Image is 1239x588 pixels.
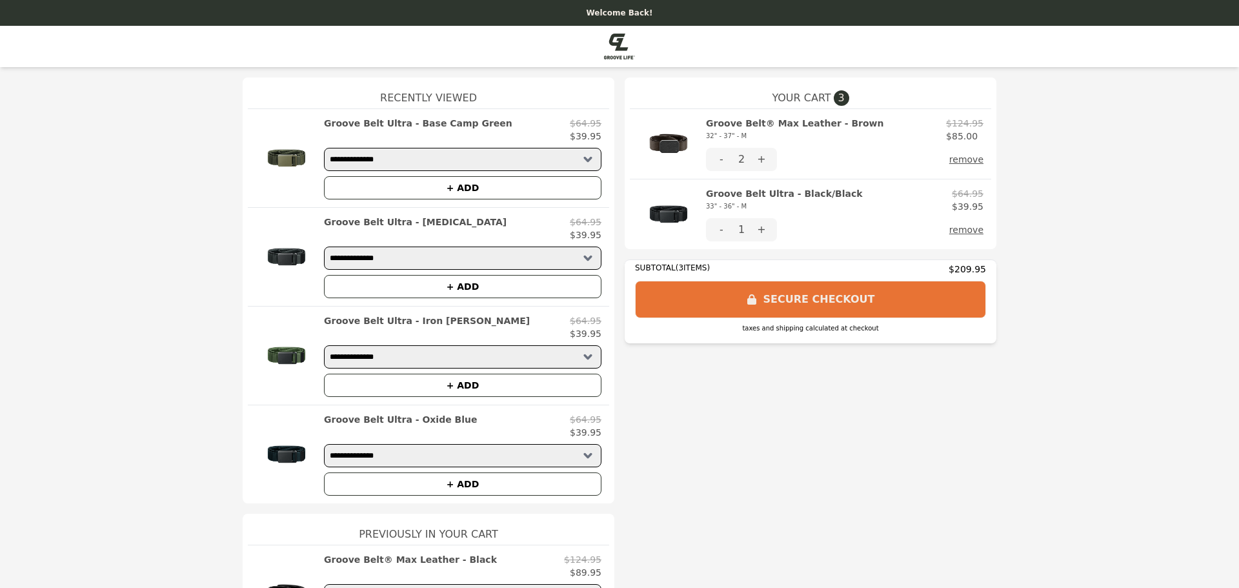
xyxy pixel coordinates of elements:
p: $64.95 [570,117,601,130]
button: + ADD [324,275,601,298]
p: $39.95 [570,327,601,340]
p: $64.95 [952,187,983,200]
p: $39.95 [570,228,601,241]
p: $64.95 [570,413,601,426]
button: + ADD [324,374,601,397]
img: Brand Logo [604,34,635,59]
span: ( 3 ITEMS) [676,263,710,272]
button: + [746,148,777,171]
h2: Groove Belt Ultra - Black/Black [706,187,863,213]
select: Select a product variant [324,148,601,171]
div: 33" - 36" - M [706,200,863,213]
span: YOUR CART [772,90,831,106]
img: Groove Belt Ultra - Base Camp Green [256,117,317,199]
div: 32" - 37" - M [706,130,884,143]
button: remove [949,148,983,171]
button: + ADD [324,472,601,496]
p: $39.95 [570,426,601,439]
img: Groove Belt Ultra - Black/Black [638,187,700,241]
span: SUBTOTAL [635,263,676,272]
button: remove [949,218,983,241]
button: SECURE CHECKOUT [635,281,986,318]
select: Select a product variant [324,247,601,270]
p: $89.95 [570,566,601,579]
p: $39.95 [952,200,983,213]
p: $124.95 [564,553,601,566]
select: Select a product variant [324,345,601,369]
img: Groove Belt Ultra - Oxide Blue [256,413,317,496]
p: Welcome Back! [8,8,1231,18]
select: Select a product variant [324,444,601,467]
img: Groove Belt Ultra - Iron Moss [256,314,317,397]
p: $124.95 [946,117,983,130]
button: - [706,148,737,171]
h2: Groove Belt Ultra - Iron [PERSON_NAME] [324,314,530,327]
img: Groove Belt Ultra - Coal Dust [256,216,317,298]
div: 2 [737,148,746,171]
img: Groove Belt® Max Leather - Brown [638,117,700,171]
button: + [746,218,777,241]
p: $39.95 [570,130,601,143]
p: $64.95 [570,216,601,228]
h1: Recently Viewed [248,77,609,108]
h2: Groove Belt Ultra - Base Camp Green [324,117,512,130]
h2: Groove Belt® Max Leather - Brown [706,117,884,143]
h2: Groove Belt Ultra - [MEDICAL_DATA] [324,216,507,228]
button: - [706,218,737,241]
p: $64.95 [570,314,601,327]
p: $85.00 [946,130,983,143]
div: taxes and shipping calculated at checkout [635,323,986,333]
h2: Groove Belt® Max Leather - Black [324,553,497,566]
div: 1 [737,218,746,241]
span: 3 [834,90,849,106]
h1: Previously In Your Cart [248,514,609,545]
button: + ADD [324,176,601,199]
span: $209.95 [949,263,986,276]
h2: Groove Belt Ultra - Oxide Blue [324,413,477,426]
